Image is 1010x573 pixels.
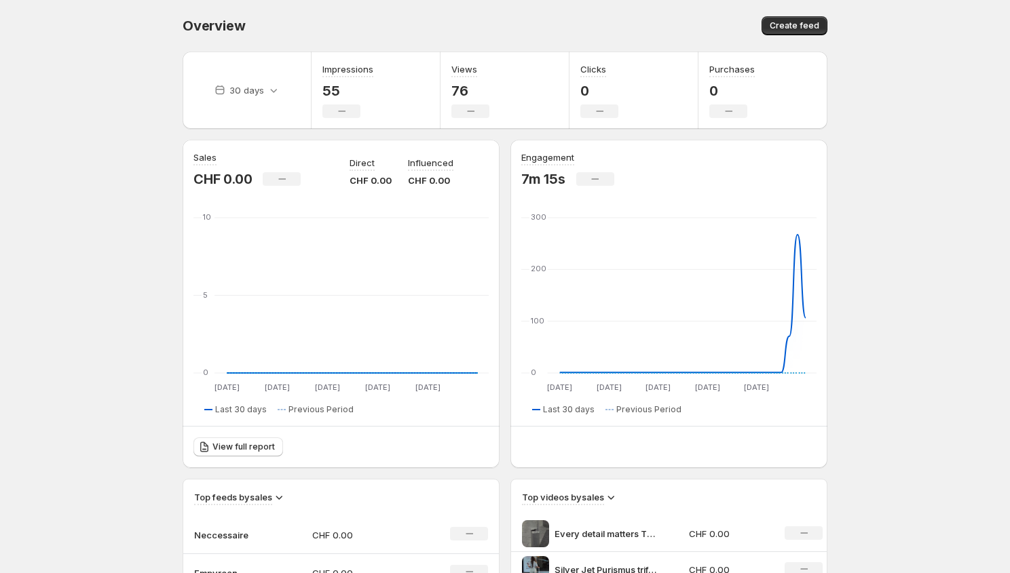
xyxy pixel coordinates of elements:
[451,62,477,76] h3: Views
[555,527,656,540] p: Every detail matters The Silver Jet Aluminium Suitcase is crafted for strength elegance and effor...
[744,382,769,392] text: [DATE]
[451,83,489,99] p: 76
[531,264,546,273] text: 200
[522,520,549,547] img: Every detail matters The Silver Jet Aluminium Suitcase is crafted for strength elegance and effor...
[350,174,392,187] p: CHF 0.00
[265,382,290,392] text: [DATE]
[616,404,681,415] span: Previous Period
[203,368,208,377] text: 0
[597,382,622,392] text: [DATE]
[580,83,618,99] p: 0
[365,382,390,392] text: [DATE]
[543,404,595,415] span: Last 30 days
[770,20,819,31] span: Create feed
[709,83,755,99] p: 0
[762,16,827,35] button: Create feed
[215,404,267,415] span: Last 30 days
[531,316,544,325] text: 100
[214,382,240,392] text: [DATE]
[194,490,272,504] h3: Top feeds by sales
[203,212,211,222] text: 10
[288,404,354,415] span: Previous Period
[689,527,769,540] p: CHF 0.00
[212,441,275,452] span: View full report
[315,382,340,392] text: [DATE]
[521,151,574,164] h3: Engagement
[521,171,565,187] p: 7m 15s
[203,290,208,300] text: 5
[695,382,720,392] text: [DATE]
[531,212,546,222] text: 300
[408,174,453,187] p: CHF 0.00
[350,156,375,170] p: Direct
[415,382,441,392] text: [DATE]
[646,382,671,392] text: [DATE]
[531,368,536,377] text: 0
[547,382,572,392] text: [DATE]
[193,437,283,456] a: View full report
[193,151,217,164] h3: Sales
[580,62,606,76] h3: Clicks
[194,528,262,542] p: Neccessaire
[312,528,409,542] p: CHF 0.00
[322,62,373,76] h3: Impressions
[522,490,604,504] h3: Top videos by sales
[183,18,245,34] span: Overview
[193,171,252,187] p: CHF 0.00
[322,83,373,99] p: 55
[408,156,453,170] p: Influenced
[709,62,755,76] h3: Purchases
[229,83,264,97] p: 30 days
